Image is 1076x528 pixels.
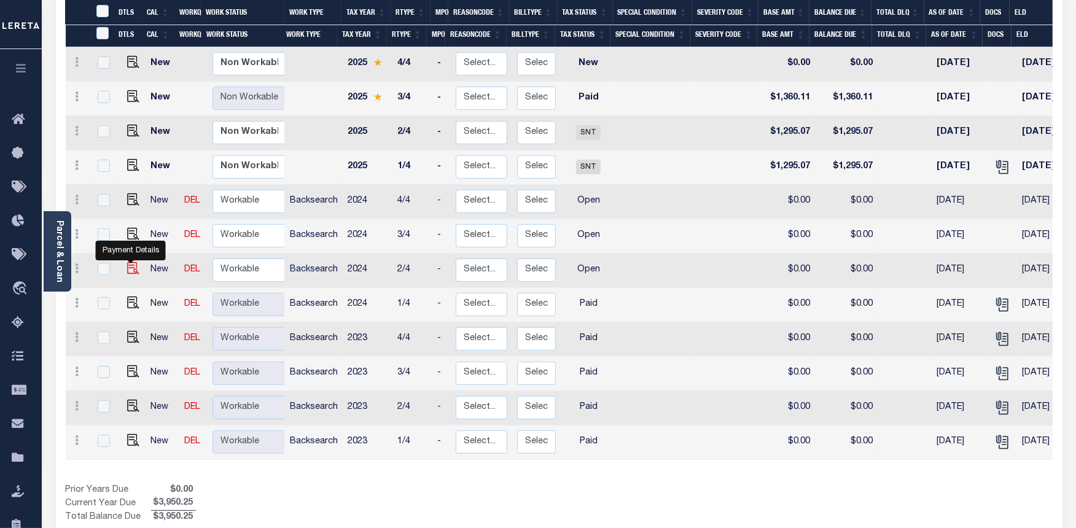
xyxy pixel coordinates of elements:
a: DEL [184,196,200,205]
td: 2/4 [392,254,432,288]
td: Backsearch [285,288,343,322]
td: Backsearch [285,357,343,391]
td: 4/4 [392,185,432,219]
td: 2025 [343,82,392,116]
td: $1,295.07 [763,150,815,185]
td: $0.00 [763,219,815,254]
th: Severity Code: activate to sort column ascending [690,22,757,47]
td: $1,295.07 [763,116,815,150]
td: $0.00 [763,391,815,425]
td: New [146,150,179,185]
th: Work Status [201,22,284,47]
td: Paid [561,357,616,391]
td: Current Year Due [66,497,151,510]
td: 2/4 [392,391,432,425]
th: Docs [983,22,1012,47]
td: [DATE] [1017,391,1061,425]
td: New [146,47,179,82]
td: 4/4 [392,322,432,357]
td: $0.00 [815,47,878,82]
a: DEL [184,368,200,377]
td: Total Balance Due [66,511,151,524]
td: [DATE] [932,116,988,150]
i: travel_explore [12,281,31,297]
th: &nbsp;&nbsp;&nbsp;&nbsp;&nbsp;&nbsp;&nbsp;&nbsp;&nbsp;&nbsp; [66,22,89,47]
td: Backsearch [285,219,343,254]
span: SNT [576,125,601,140]
span: $0.00 [151,484,196,497]
td: 2024 [343,288,392,322]
span: $3,950.25 [151,497,196,510]
td: - [432,322,451,357]
th: WorkQ [174,22,201,47]
td: $0.00 [815,288,878,322]
td: Prior Years Due [66,484,151,497]
td: - [432,425,451,460]
td: 1/4 [392,425,432,460]
td: New [146,288,179,322]
td: $0.00 [815,219,878,254]
td: [DATE] [1017,254,1061,288]
th: Balance Due: activate to sort column ascending [809,22,872,47]
td: - [432,219,451,254]
td: Backsearch [285,254,343,288]
td: New [561,47,616,82]
td: Open [561,185,616,219]
td: 2025 [343,150,392,185]
a: DEL [184,231,200,239]
img: Star.svg [373,58,382,66]
td: [DATE] [932,254,988,288]
td: [DATE] [932,82,988,116]
td: Paid [561,82,616,116]
td: Paid [561,391,616,425]
td: - [432,288,451,322]
img: Star.svg [373,93,382,101]
th: MPO [427,22,445,47]
td: [DATE] [1017,82,1061,116]
td: - [432,185,451,219]
td: - [432,254,451,288]
td: - [432,47,451,82]
td: [DATE] [932,288,988,322]
th: As of Date: activate to sort column ascending [926,22,983,47]
td: 2023 [343,425,392,460]
td: $0.00 [815,254,878,288]
td: [DATE] [932,425,988,460]
td: Paid [561,322,616,357]
td: 2023 [343,322,392,357]
a: DEL [184,403,200,411]
td: 2025 [343,116,392,150]
td: 2024 [343,254,392,288]
td: - [432,391,451,425]
td: $1,295.07 [815,116,878,150]
td: [DATE] [932,391,988,425]
td: 4/4 [392,47,432,82]
td: [DATE] [1017,150,1061,185]
td: Open [561,219,616,254]
td: New [146,391,179,425]
td: [DATE] [1017,219,1061,254]
td: [DATE] [932,322,988,357]
td: New [146,357,179,391]
th: ReasonCode: activate to sort column ascending [445,22,507,47]
td: Open [561,254,616,288]
td: [DATE] [932,47,988,82]
td: Backsearch [285,185,343,219]
td: 3/4 [392,82,432,116]
td: 2023 [343,357,392,391]
td: - [432,82,451,116]
a: DEL [184,334,200,343]
div: Payment Details [96,241,166,260]
th: ELD: activate to sort column ascending [1012,22,1066,47]
td: 2024 [343,219,392,254]
td: Backsearch [285,322,343,357]
td: [DATE] [932,357,988,391]
td: New [146,82,179,116]
td: $0.00 [763,425,815,460]
td: [DATE] [932,219,988,254]
td: - [432,357,451,391]
th: CAL: activate to sort column ascending [142,22,174,47]
a: Parcel & Loan [55,220,63,282]
td: [DATE] [1017,322,1061,357]
span: SNT [576,160,601,174]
